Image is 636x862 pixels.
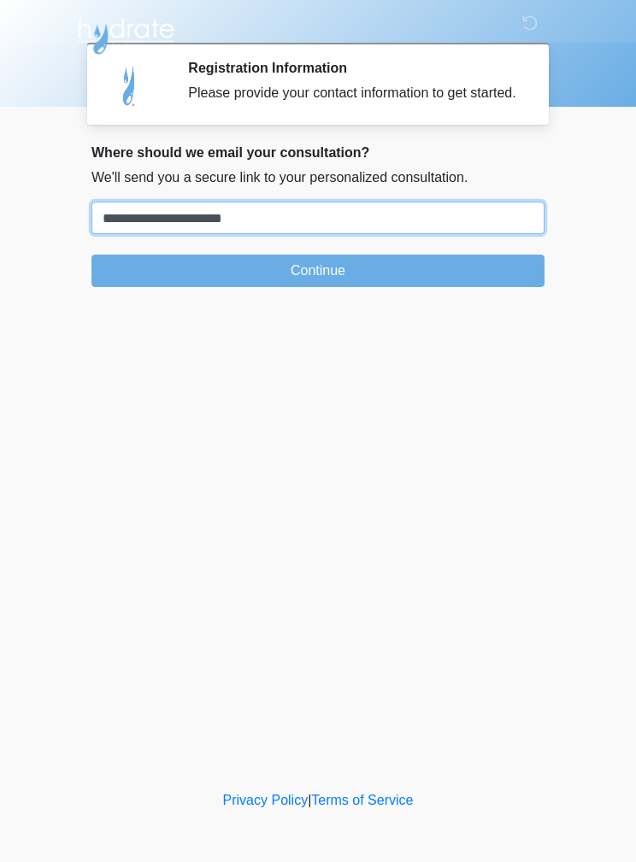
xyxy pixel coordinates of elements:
[308,793,311,807] a: |
[188,83,519,103] div: Please provide your contact information to get started.
[91,255,545,287] button: Continue
[311,793,413,807] a: Terms of Service
[91,144,545,161] h2: Where should we email your consultation?
[91,167,545,188] p: We'll send you a secure link to your personalized consultation.
[74,13,177,56] img: Hydrate IV Bar - Flagstaff Logo
[223,793,309,807] a: Privacy Policy
[104,60,156,111] img: Agent Avatar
